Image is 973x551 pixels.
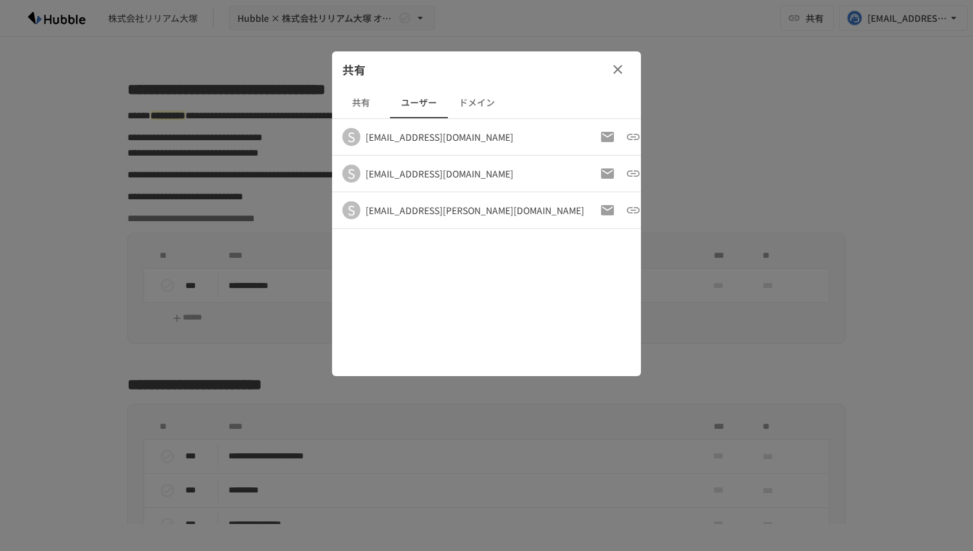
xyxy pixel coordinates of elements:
[595,161,620,186] button: 招待メールの再送
[595,197,620,223] button: 招待メールの再送
[620,161,646,186] button: 招待URLをコピー（以前のものは破棄）
[620,124,646,150] button: 招待URLをコピー（以前のものは破棄）
[620,197,646,223] button: 招待URLをコピー（以前のものは破棄）
[342,128,360,146] div: S
[332,87,390,118] button: 共有
[366,167,514,180] div: [EMAIL_ADDRESS][DOMAIN_NAME]
[342,165,360,183] div: S
[448,87,506,118] button: ドメイン
[595,124,620,150] button: 招待メールの再送
[342,201,360,219] div: S
[332,51,641,87] div: 共有
[390,87,448,118] button: ユーザー
[366,131,514,143] div: [EMAIL_ADDRESS][DOMAIN_NAME]
[366,204,584,217] div: [EMAIL_ADDRESS][PERSON_NAME][DOMAIN_NAME]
